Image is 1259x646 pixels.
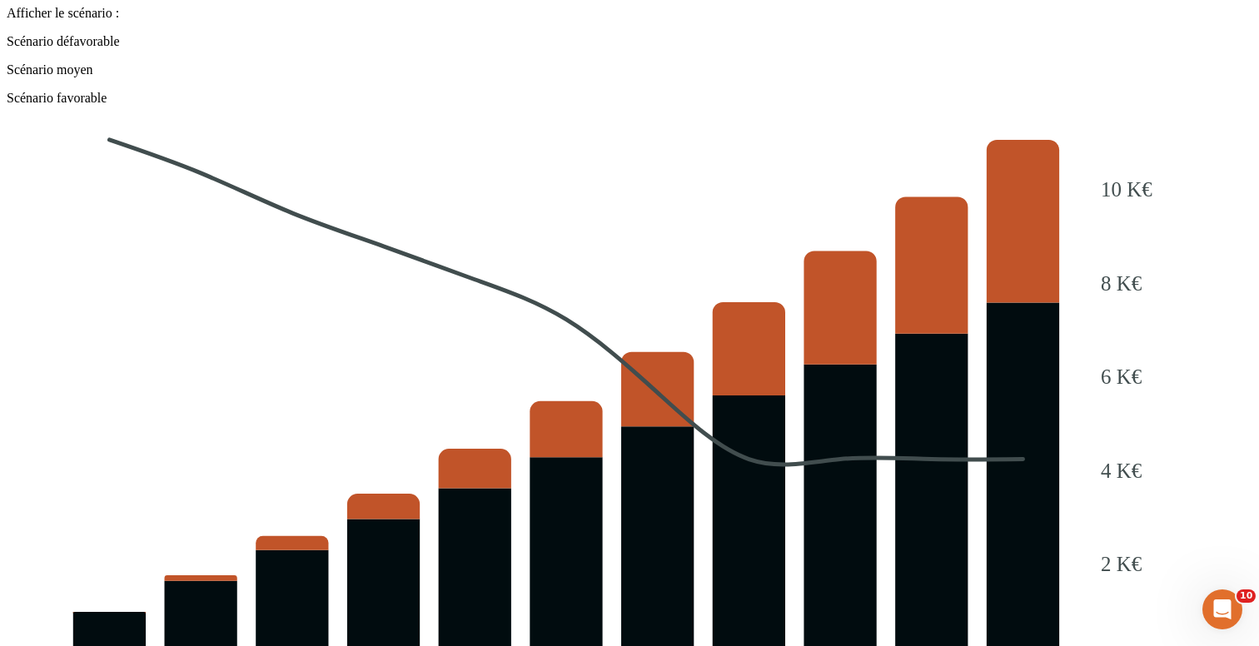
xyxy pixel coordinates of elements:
[1202,589,1242,629] iframe: Intercom live chat
[7,91,1252,106] p: Scénario favorable
[1101,178,1152,201] tspan: 10 K€
[1237,589,1256,603] span: 10
[7,34,1252,49] p: Scénario défavorable
[1101,554,1142,576] tspan: 2 K€
[7,6,1252,21] p: Afficher le scénario :
[1101,365,1142,388] tspan: 6 K€
[1101,272,1142,295] tspan: 8 K€
[1101,460,1142,482] tspan: 4 K€
[7,62,1252,77] p: Scénario moyen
